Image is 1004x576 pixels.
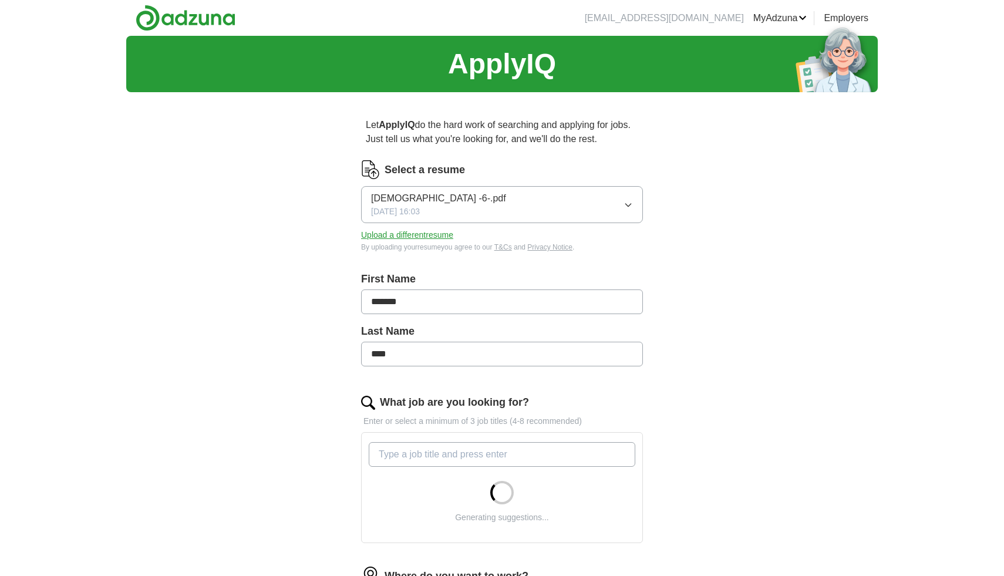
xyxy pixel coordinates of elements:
img: Adzuna logo [136,5,235,31]
div: By uploading your resume you agree to our and . [361,242,643,252]
h1: ApplyIQ [448,43,556,85]
a: Employers [824,11,868,25]
img: search.png [361,396,375,410]
button: [DEMOGRAPHIC_DATA] -6-.pdf[DATE] 16:03 [361,186,643,223]
label: First Name [361,271,643,287]
span: [DEMOGRAPHIC_DATA] -6-.pdf [371,191,506,206]
button: Upload a differentresume [361,229,453,241]
span: [DATE] 16:03 [371,206,420,218]
a: Privacy Notice [527,243,572,251]
p: Enter or select a minimum of 3 job titles (4-8 recommended) [361,415,643,427]
label: What job are you looking for? [380,395,529,410]
a: MyAdzuna [753,11,807,25]
label: Last Name [361,324,643,339]
strong: ApplyIQ [379,120,415,130]
label: Select a resume [385,162,465,178]
p: Let do the hard work of searching and applying for jobs. Just tell us what you're looking for, an... [361,113,643,151]
li: [EMAIL_ADDRESS][DOMAIN_NAME] [585,11,744,25]
input: Type a job title and press enter [369,442,635,467]
a: T&Cs [494,243,512,251]
div: Generating suggestions... [455,511,549,524]
img: CV Icon [361,160,380,179]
